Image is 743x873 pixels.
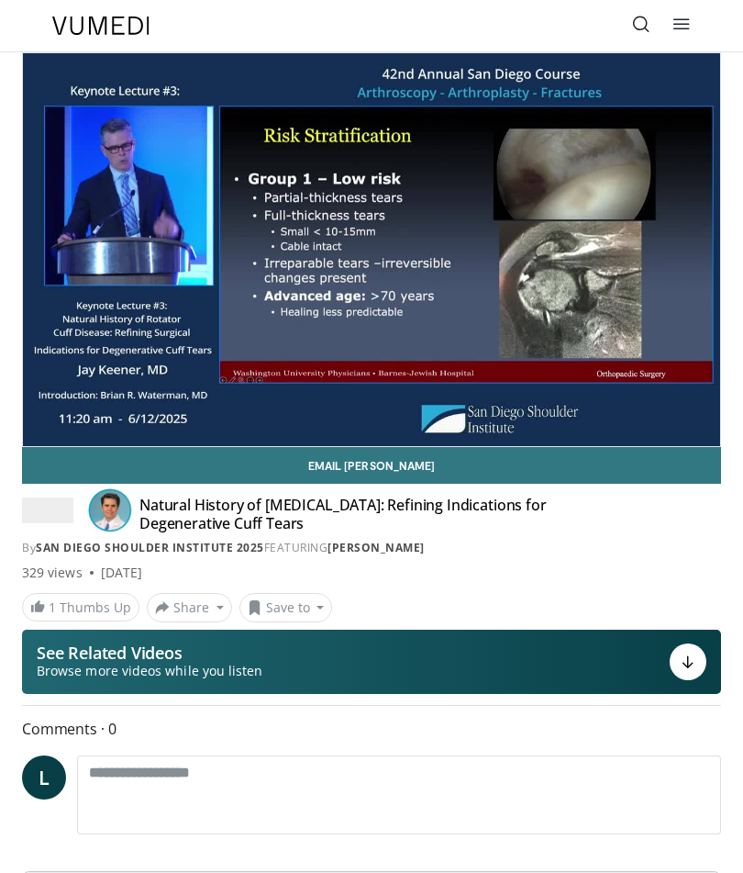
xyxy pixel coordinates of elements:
[327,540,425,555] a: [PERSON_NAME]
[52,17,150,35] img: VuMedi Logo
[37,644,262,662] p: See Related Videos
[22,540,721,556] div: By FEATURING
[23,53,720,446] video-js: Video Player
[139,496,636,532] h4: Natural History of [MEDICAL_DATA]: Refining Indications for Degenerative Cuff Tears
[22,755,66,800] a: L
[49,599,56,616] span: 1
[22,447,721,484] a: Email [PERSON_NAME]
[37,662,262,680] span: Browse more videos while you listen
[22,496,73,525] img: San Diego Shoulder Institute 2025
[22,564,83,582] span: 329 views
[22,630,721,694] button: See Related Videos Browse more videos while you listen
[239,593,333,622] button: Save to
[88,488,132,532] img: Avatar
[101,564,142,582] div: [DATE]
[36,540,264,555] a: San Diego Shoulder Institute 2025
[22,717,721,741] span: Comments 0
[22,593,139,621] a: 1 Thumbs Up
[147,593,232,622] button: Share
